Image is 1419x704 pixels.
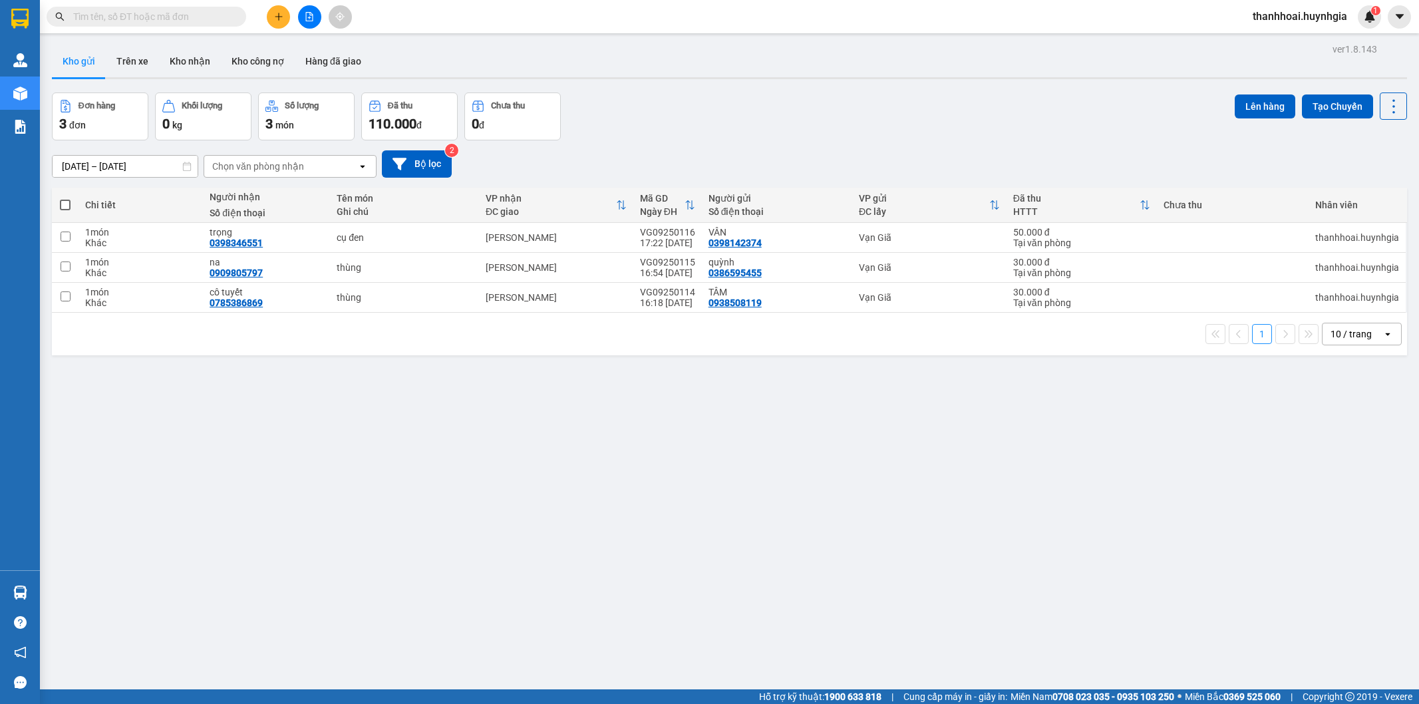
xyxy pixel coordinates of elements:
[1394,11,1406,23] span: caret-down
[337,206,472,217] div: Ghi chú
[162,116,170,132] span: 0
[274,12,283,21] span: plus
[1252,324,1272,344] button: 1
[172,120,182,130] span: kg
[59,116,67,132] span: 3
[1315,262,1399,273] div: thanhhoai.huynhgia
[258,92,355,140] button: Số lượng3món
[210,267,263,278] div: 0909805797
[221,45,295,77] button: Kho công nợ
[640,206,685,217] div: Ngày ĐH
[210,192,323,202] div: Người nhận
[1382,329,1393,339] svg: open
[903,689,1007,704] span: Cung cấp máy in - giấy in:
[305,12,314,21] span: file-add
[1242,8,1358,25] span: thanhhoai.huynhgia
[486,206,616,217] div: ĐC giao
[1185,689,1281,704] span: Miền Bắc
[1164,200,1302,210] div: Chưa thu
[1371,6,1380,15] sup: 1
[361,92,458,140] button: Đã thu110.000đ
[640,287,695,297] div: VG09250114
[388,101,412,110] div: Đã thu
[1331,327,1372,341] div: 10 / trang
[85,238,196,248] div: Khác
[85,297,196,308] div: Khác
[709,206,846,217] div: Số điện thoại
[640,227,695,238] div: VG09250116
[1013,227,1150,238] div: 50.000 đ
[1235,94,1295,118] button: Lên hàng
[210,297,263,308] div: 0785386869
[1013,238,1150,248] div: Tại văn phòng
[1013,297,1150,308] div: Tại văn phòng
[640,267,695,278] div: 16:54 [DATE]
[486,262,627,273] div: [PERSON_NAME]
[1013,257,1150,267] div: 30.000 đ
[210,257,323,267] div: na
[1223,691,1281,702] strong: 0369 525 060
[1013,206,1140,217] div: HTTT
[859,292,1000,303] div: Vạn Giã
[155,92,251,140] button: Khối lượng0kg
[106,45,159,77] button: Trên xe
[210,238,263,248] div: 0398346551
[1315,292,1399,303] div: thanhhoai.huynhgia
[159,45,221,77] button: Kho nhận
[1013,267,1150,278] div: Tại văn phòng
[709,257,846,267] div: quỳnh
[486,232,627,243] div: [PERSON_NAME]
[486,292,627,303] div: [PERSON_NAME]
[285,101,319,110] div: Số lượng
[337,193,472,204] div: Tên món
[73,9,230,24] input: Tìm tên, số ĐT hoặc mã đơn
[52,45,106,77] button: Kho gửi
[1388,5,1411,29] button: caret-down
[337,262,472,273] div: thùng
[445,144,458,157] sup: 2
[1315,232,1399,243] div: thanhhoai.huynhgia
[1302,94,1373,118] button: Tạo Chuyến
[85,267,196,278] div: Khác
[13,53,27,67] img: warehouse-icon
[859,232,1000,243] div: Vạn Giã
[210,227,323,238] div: trọng
[759,689,881,704] span: Hỗ trợ kỹ thuật:
[486,193,616,204] div: VP nhận
[1373,6,1378,15] span: 1
[13,586,27,600] img: warehouse-icon
[709,287,846,297] div: TÂM
[295,45,372,77] button: Hàng đã giao
[709,238,762,248] div: 0398142374
[1345,692,1354,701] span: copyright
[53,156,198,177] input: Select a date range.
[69,120,86,130] span: đơn
[329,5,352,29] button: aim
[1052,691,1174,702] strong: 0708 023 035 - 0935 103 250
[85,200,196,210] div: Chi tiết
[709,193,846,204] div: Người gửi
[79,101,115,110] div: Đơn hàng
[640,297,695,308] div: 16:18 [DATE]
[1013,287,1150,297] div: 30.000 đ
[1333,42,1377,57] div: ver 1.8.143
[472,116,479,132] span: 0
[11,9,29,29] img: logo-vxr
[479,188,633,223] th: Toggle SortBy
[852,188,1007,223] th: Toggle SortBy
[633,188,702,223] th: Toggle SortBy
[14,676,27,689] span: message
[275,120,294,130] span: món
[298,5,321,29] button: file-add
[640,193,685,204] div: Mã GD
[335,12,345,21] span: aim
[416,120,422,130] span: đ
[265,116,273,132] span: 3
[1178,694,1182,699] span: ⚪️
[14,616,27,629] span: question-circle
[55,12,65,21] span: search
[14,646,27,659] span: notification
[824,691,881,702] strong: 1900 633 818
[85,257,196,267] div: 1 món
[1007,188,1157,223] th: Toggle SortBy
